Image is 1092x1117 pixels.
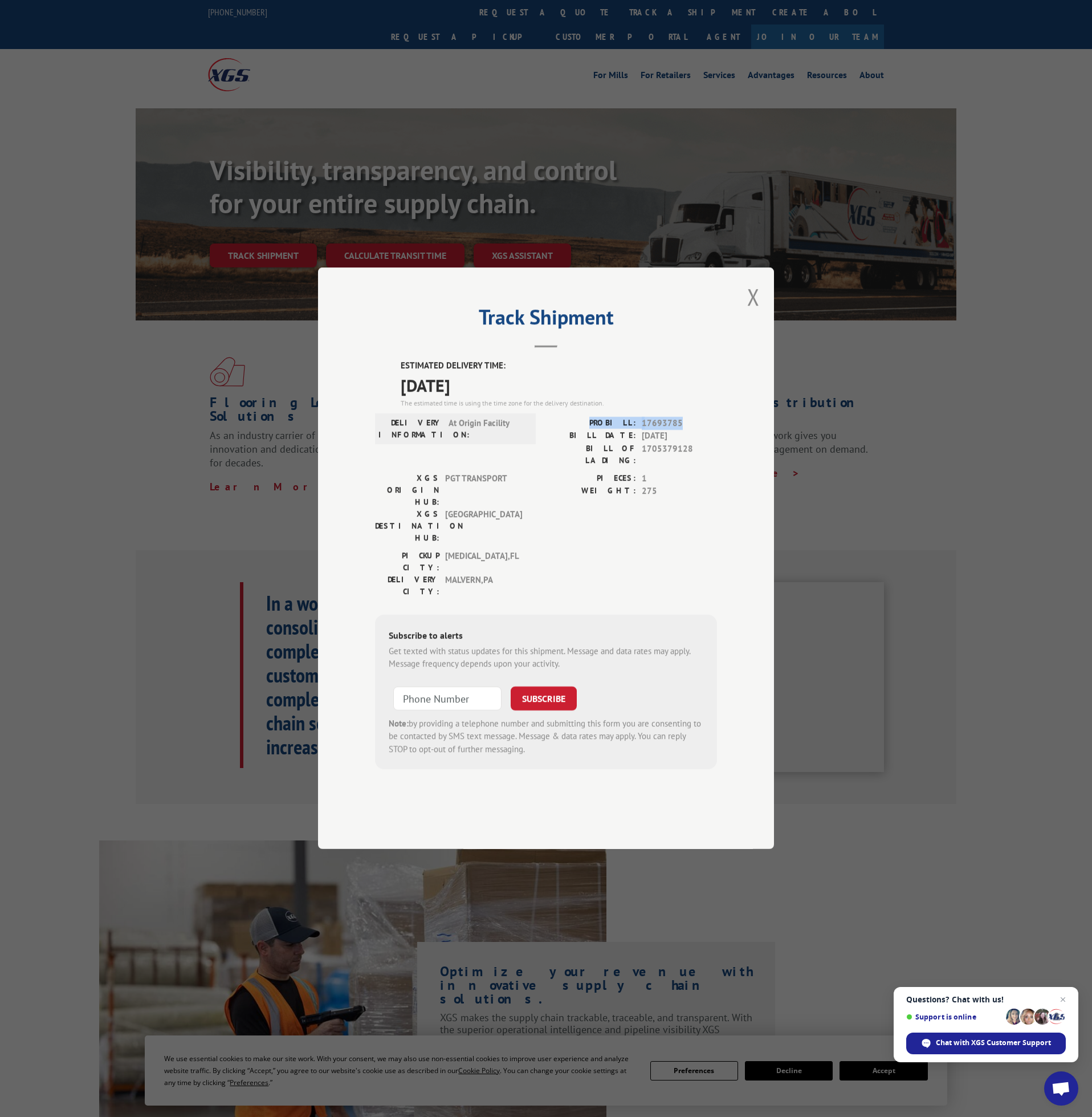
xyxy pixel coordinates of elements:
span: 275 [642,485,717,498]
label: XGS DESTINATION HUB: [375,508,439,544]
span: 1 [642,472,717,485]
span: Chat with XGS Customer Support [936,1038,1051,1048]
input: Phone Number [393,687,502,710]
label: BILL DATE: [546,430,636,443]
div: The estimated time is using the time zone for the delivery destination. [401,398,717,408]
label: DELIVERY CITY: [375,574,439,598]
span: 1705379128 [642,442,717,466]
label: XGS ORIGIN HUB: [375,472,439,508]
label: WEIGHT: [546,485,636,498]
div: Open chat [1044,1071,1078,1106]
strong: Note: [389,718,409,729]
div: Chat with XGS Customer Support [906,1033,1066,1054]
span: Close chat [1056,993,1070,1006]
div: by providing a telephone number and submitting this form you are consenting to be contacted by SM... [389,717,703,756]
span: Support is online [906,1013,1002,1021]
span: [MEDICAL_DATA] , FL [445,550,522,574]
span: [DATE] [401,372,717,398]
span: PGT TRANSPORT [445,472,522,508]
span: [GEOGRAPHIC_DATA] [445,508,522,544]
button: Close modal [747,282,760,312]
span: MALVERN , PA [445,574,522,598]
label: DELIVERY INFORMATION: [378,417,443,441]
label: PIECES: [546,472,636,485]
label: ESTIMATED DELIVERY TIME: [401,360,717,373]
span: At Origin Facility [449,417,525,441]
label: PROBILL: [546,417,636,430]
span: [DATE] [642,430,717,443]
span: Questions? Chat with us! [906,995,1066,1004]
label: BILL OF LADING: [546,442,636,466]
div: Get texted with status updates for this shipment. Message and data rates may apply. Message frequ... [389,645,703,671]
button: SUBSCRIBE [511,687,577,710]
label: PICKUP CITY: [375,550,439,574]
div: Subscribe to alerts [389,628,703,645]
span: 17693785 [642,417,717,430]
h2: Track Shipment [375,309,717,331]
